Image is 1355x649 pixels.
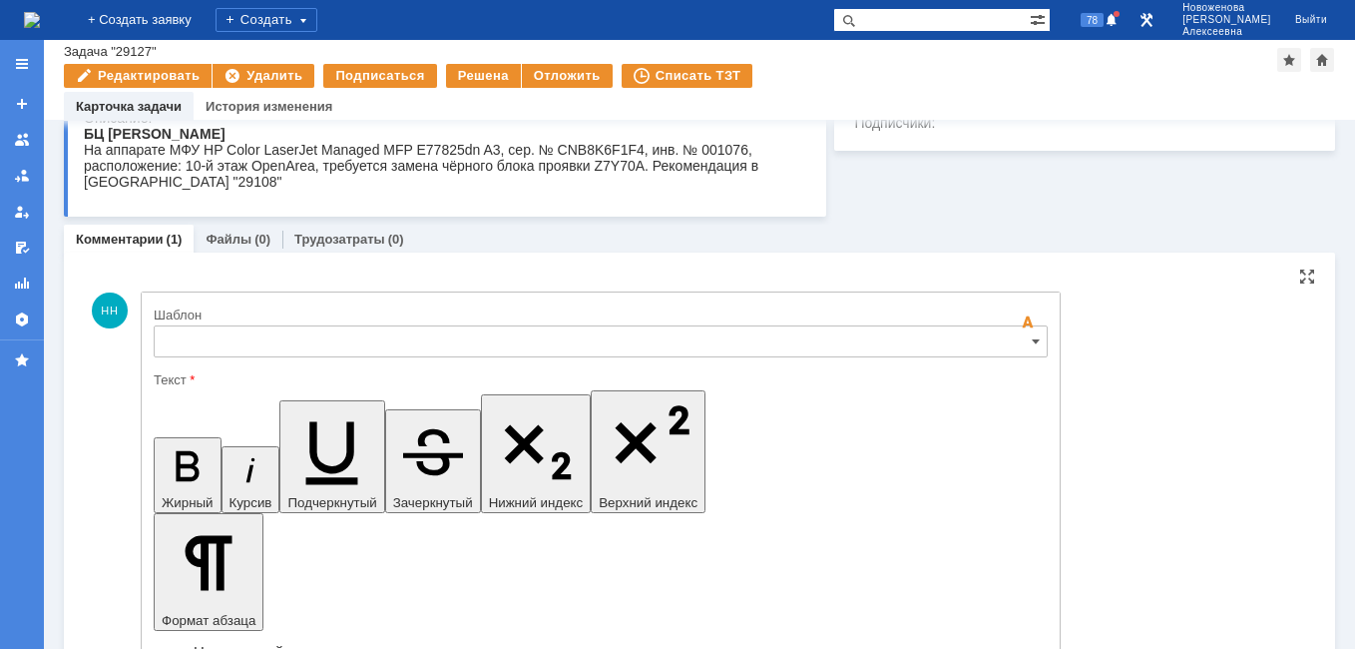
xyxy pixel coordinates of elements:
div: Текст [154,373,1044,386]
a: Создать заявку [6,88,38,120]
span: 78 [1081,13,1104,27]
button: Курсив [222,446,280,513]
a: Заявки на командах [6,124,38,156]
a: Мои заявки [6,196,38,228]
button: Подчеркнутый [279,400,384,513]
span: [PERSON_NAME] [1182,14,1271,26]
span: Формат абзаца [162,613,255,628]
a: Комментарии [76,232,164,247]
span: Курсив [229,495,272,510]
a: Трудозатраты [294,232,385,247]
div: Добавить в избранное [1277,48,1301,72]
span: Расширенный поиск [1030,9,1050,28]
span: Зачеркнутый [393,495,473,510]
button: Формат абзаца [154,513,263,631]
div: Задача "29127" [64,44,157,59]
div: Создать [216,8,317,32]
span: Алексеевна [1182,26,1271,38]
a: Заявки в моей ответственности [6,160,38,192]
button: Верхний индекс [591,390,705,513]
div: (0) [388,232,404,247]
a: Мои согласования [6,232,38,264]
div: Подписчики: [854,115,1079,131]
span: Нижний индекс [489,495,584,510]
a: Файлы [206,232,251,247]
a: Перейти на домашнюю страницу [24,12,40,28]
div: Шаблон [154,309,1044,322]
span: Подчеркнутый [287,495,376,510]
span: НН [92,293,128,328]
a: Настройки [6,304,38,335]
div: (0) [254,232,270,247]
span: Жирный [162,495,214,510]
span: Скрыть панель инструментов [1016,311,1040,334]
span: Новоженова [1182,2,1271,14]
a: Карточка задачи [76,99,182,114]
button: Зачеркнутый [385,409,481,513]
div: (1) [167,232,183,247]
span: Верхний индекс [599,495,697,510]
a: Отчеты [6,268,38,300]
button: Нижний индекс [481,394,592,513]
div: На всю страницу [1299,269,1315,285]
img: logo [24,12,40,28]
div: Сделать домашней страницей [1310,48,1334,72]
a: История изменения [206,99,332,114]
button: Жирный [154,437,222,513]
a: Перейти в интерфейс администратора [1134,8,1158,32]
